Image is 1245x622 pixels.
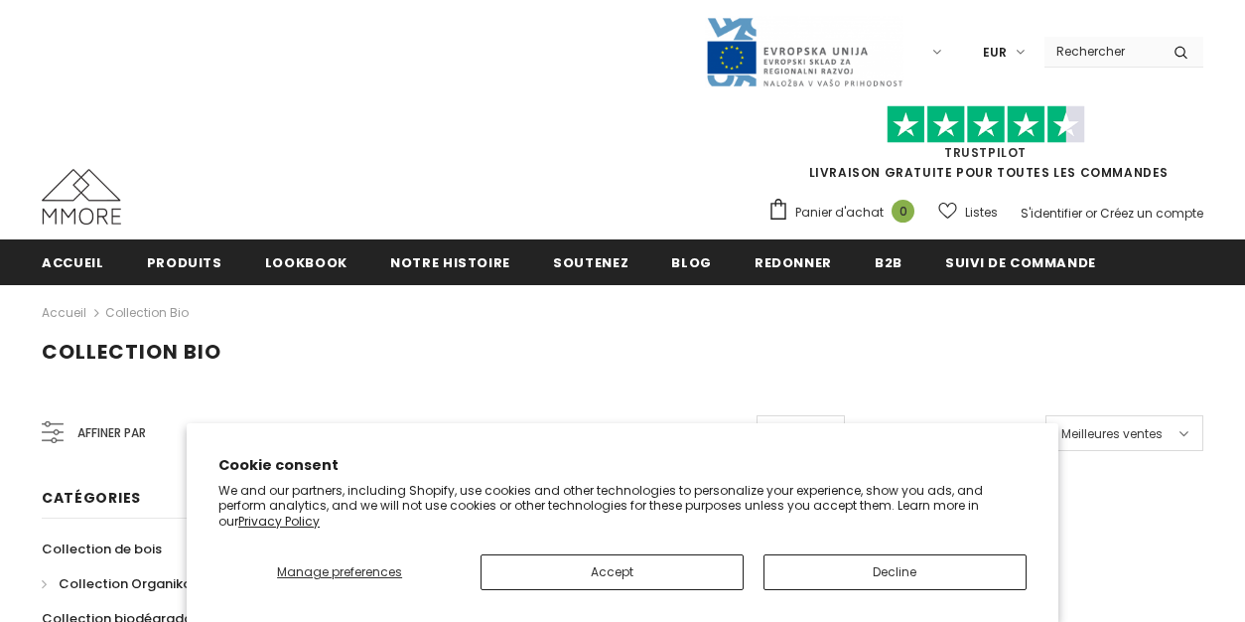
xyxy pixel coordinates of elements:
[59,574,192,593] span: Collection Organika
[218,554,461,590] button: Manage preferences
[481,554,744,590] button: Accept
[42,540,162,558] span: Collection de bois
[705,16,903,88] img: Javni Razpis
[763,554,1027,590] button: Decline
[218,483,1027,530] p: We and our partners, including Shopify, use cookies and other technologies to personalize your ex...
[390,253,510,272] span: Notre histoire
[42,253,104,272] span: Accueil
[705,43,903,60] a: Javni Razpis
[938,195,998,230] a: Listes
[42,169,121,225] img: Cas MMORE
[1100,205,1203,222] a: Créez un compte
[1021,205,1082,222] a: S'identifier
[671,239,712,284] a: Blog
[875,253,902,272] span: B2B
[265,239,347,284] a: Lookbook
[965,203,998,223] span: Listes
[553,253,628,272] span: soutenez
[277,563,402,580] span: Manage preferences
[755,253,832,272] span: Redonner
[553,239,628,284] a: soutenez
[265,253,347,272] span: Lookbook
[42,301,86,325] a: Accueil
[945,253,1096,272] span: Suivi de commande
[42,532,162,566] a: Collection de bois
[42,338,221,366] span: Collection Bio
[755,239,832,284] a: Redonner
[767,114,1203,181] span: LIVRAISON GRATUITE POUR TOUTES LES COMMANDES
[1061,424,1163,444] span: Meilleures ventes
[147,239,222,284] a: Produits
[795,203,884,223] span: Panier d'achat
[945,239,1096,284] a: Suivi de commande
[218,455,1027,476] h2: Cookie consent
[147,253,222,272] span: Produits
[767,198,924,228] a: Panier d'achat 0
[42,239,104,284] a: Accueil
[875,239,902,284] a: B2B
[1044,37,1159,66] input: Search Site
[238,513,320,530] a: Privacy Policy
[671,253,712,272] span: Blog
[42,488,141,508] span: Catégories
[983,43,1007,63] span: EUR
[944,144,1027,161] a: TrustPilot
[1085,205,1097,222] span: or
[887,105,1085,144] img: Faites confiance aux étoiles pilotes
[390,239,510,284] a: Notre histoire
[77,422,146,444] span: Affiner par
[42,566,192,601] a: Collection Organika
[892,200,914,223] span: 0
[105,304,189,321] a: Collection Bio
